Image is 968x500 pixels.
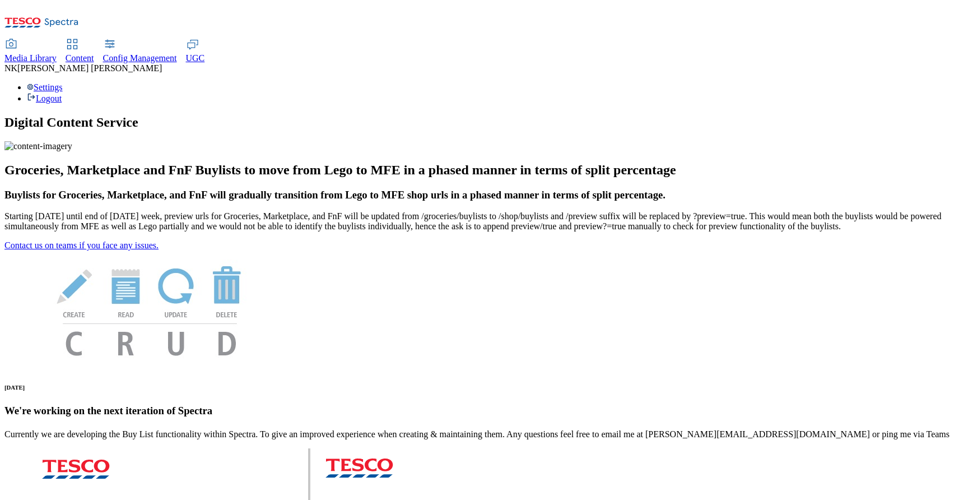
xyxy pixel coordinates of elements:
h1: Digital Content Service [4,115,964,130]
span: UGC [186,53,205,63]
span: Media Library [4,53,57,63]
h3: We're working on the next iteration of Spectra [4,405,964,417]
a: Config Management [103,40,177,63]
p: Currently we are developing the Buy List functionality within Spectra. To give an improved experi... [4,429,964,439]
p: Starting [DATE] until end of [DATE] week, preview urls for Groceries, Marketplace, and FnF will b... [4,211,964,232]
a: UGC [186,40,205,63]
a: Logout [27,94,62,103]
a: Settings [27,82,63,92]
span: [PERSON_NAME] [PERSON_NAME] [17,63,162,73]
span: NK [4,63,17,73]
a: Media Library [4,40,57,63]
h6: [DATE] [4,384,964,391]
h3: Buylists for Groceries, Marketplace, and FnF will gradually transition from Lego to MFE shop urls... [4,189,964,201]
span: Content [66,53,94,63]
a: Contact us on teams if you face any issues. [4,240,159,250]
img: News Image [4,251,296,368]
img: content-imagery [4,141,72,151]
h2: Groceries, Marketplace and FnF Buylists to move from Lego to MFE in a phased manner in terms of s... [4,163,964,178]
a: Content [66,40,94,63]
span: Config Management [103,53,177,63]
